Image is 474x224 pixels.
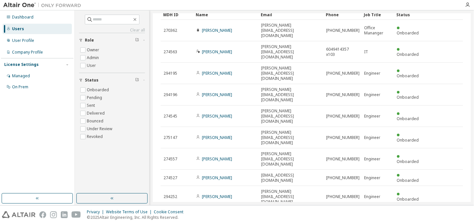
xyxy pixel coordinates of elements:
[72,211,81,218] img: youtube.svg
[326,175,360,180] span: [PHONE_NUMBER]
[87,133,104,141] label: Revoked
[364,114,381,119] span: Engineer
[364,156,381,162] span: Engineer
[397,94,419,100] span: Onboarded
[164,194,177,199] span: 294252
[202,28,232,33] a: [PERSON_NAME]
[12,50,43,55] div: Company Profile
[12,84,28,90] div: On Prem
[326,114,360,119] span: [PHONE_NUMBER]
[87,46,100,54] label: Owner
[164,135,177,140] span: 275147
[87,209,106,215] div: Privacy
[326,28,360,33] span: [PHONE_NUMBER]
[397,30,419,36] span: Onboarded
[12,15,33,20] div: Dashboard
[202,175,232,180] a: [PERSON_NAME]
[12,38,34,43] div: User Profile
[135,78,139,83] span: Clear filter
[261,23,320,38] span: [PERSON_NAME][EMAIL_ADDRESS][DOMAIN_NAME]
[154,209,187,215] div: Cookie Consent
[202,113,232,119] a: [PERSON_NAME]
[164,114,177,119] span: 274545
[364,194,381,199] span: Engineer
[50,211,57,218] img: instagram.svg
[87,62,97,69] label: User
[87,54,100,62] label: Admin
[85,78,99,83] span: Status
[202,135,232,140] a: [PERSON_NAME]
[164,28,177,33] span: 270362
[163,9,191,20] div: MDH ID
[85,38,94,43] span: Role
[196,9,256,20] div: Name
[326,135,360,140] span: [PHONE_NUMBER]
[364,25,391,36] span: Office Mananger
[164,175,177,180] span: 274527
[364,92,381,97] span: Engineer
[202,49,232,55] a: [PERSON_NAME]
[202,70,232,76] a: [PERSON_NAME]
[202,92,232,97] a: [PERSON_NAME]
[106,209,154,215] div: Website Terms of Use
[87,86,110,94] label: Onboarded
[326,71,360,76] span: [PHONE_NUMBER]
[261,9,321,20] div: Email
[397,73,419,79] span: Onboarded
[164,156,177,162] span: 274557
[364,71,381,76] span: Engineer
[4,62,39,67] div: License Settings
[164,92,177,97] span: 294196
[261,130,320,145] span: [PERSON_NAME][EMAIL_ADDRESS][DOMAIN_NAME]
[261,173,320,183] span: [EMAIL_ADDRESS][DOMAIN_NAME]
[261,151,320,167] span: [PERSON_NAME][EMAIL_ADDRESS][DOMAIN_NAME]
[326,47,359,57] span: 6049414357 x103
[87,125,113,133] label: Under Review
[364,49,368,55] span: IT
[87,94,103,102] label: Pending
[397,159,419,164] span: Onboarded
[39,211,46,218] img: facebook.svg
[326,194,360,199] span: [PHONE_NUMBER]
[87,117,105,125] label: Bounced
[261,44,320,60] span: [PERSON_NAME][EMAIL_ADDRESS][DOMAIN_NAME]
[326,92,360,97] span: [PHONE_NUMBER]
[261,108,320,124] span: [PERSON_NAME][EMAIL_ADDRESS][DOMAIN_NAME]
[87,109,106,117] label: Delivered
[326,156,360,162] span: [PHONE_NUMBER]
[397,52,419,57] span: Onboarded
[261,87,320,103] span: [PERSON_NAME][EMAIL_ADDRESS][DOMAIN_NAME]
[87,215,187,220] p: © 2025 Altair Engineering, Inc. All Rights Reserved.
[2,211,35,218] img: altair_logo.svg
[12,73,30,79] div: Managed
[364,9,391,20] div: Job Title
[164,49,177,55] span: 274563
[135,38,139,43] span: Clear filter
[326,9,359,20] div: Phone
[364,135,381,140] span: Engineer
[261,66,320,81] span: [PERSON_NAME][EMAIL_ADDRESS][DOMAIN_NAME]
[79,28,145,33] a: Clear all
[261,189,320,205] span: [PERSON_NAME][EMAIL_ADDRESS][DOMAIN_NAME]
[397,9,424,20] div: Status
[79,73,145,87] button: Status
[3,2,85,8] img: Altair One
[164,71,177,76] span: 294195
[397,137,419,143] span: Onboarded
[364,175,381,180] span: Engineer
[397,178,419,183] span: Onboarded
[397,116,419,121] span: Onboarded
[87,102,96,109] label: Sent
[61,211,68,218] img: linkedin.svg
[202,194,232,199] a: [PERSON_NAME]
[397,196,419,202] span: Onboarded
[202,156,232,162] a: [PERSON_NAME]
[12,26,24,31] div: Users
[79,33,145,47] button: Role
